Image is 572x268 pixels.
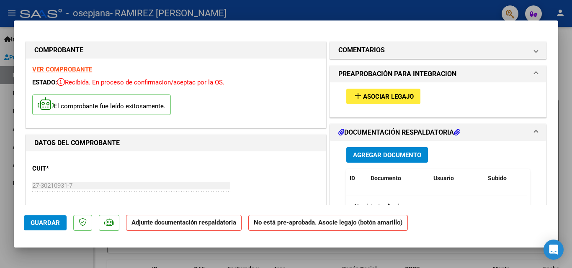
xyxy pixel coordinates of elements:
[24,215,67,230] button: Guardar
[371,175,401,181] span: Documento
[544,240,564,260] div: Open Intercom Messenger
[31,219,60,227] span: Guardar
[248,215,408,231] strong: No está pre-aprobada. Asocie legajo (botón amarillo)
[350,175,355,181] span: ID
[367,169,430,187] datatable-header-cell: Documento
[346,169,367,187] datatable-header-cell: ID
[330,42,546,59] mat-expansion-panel-header: COMENTARIOS
[330,82,546,117] div: PREAPROBACIÓN PARA INTEGRACION
[32,79,57,86] span: ESTADO:
[330,66,546,82] mat-expansion-panel-header: PREAPROBACIÓN PARA INTEGRACION
[57,79,224,86] span: Recibida. En proceso de confirmacion/aceptac por la OS.
[338,69,456,79] h1: PREAPROBACIÓN PARA INTEGRACION
[433,175,454,181] span: Usuario
[353,151,421,159] span: Agregar Documento
[346,196,527,217] div: No data to display
[430,169,484,187] datatable-header-cell: Usuario
[353,91,363,101] mat-icon: add
[32,94,171,115] p: El comprobante fue leído exitosamente.
[32,66,92,73] a: VER COMPROBANTE
[131,219,236,226] strong: Adjunte documentación respaldatoria
[338,45,385,55] h1: COMENTARIOS
[32,164,119,174] p: CUIT
[346,147,428,163] button: Agregar Documento
[34,139,120,147] strong: DATOS DEL COMPROBANTE
[34,46,83,54] strong: COMPROBANTE
[484,169,526,187] datatable-header-cell: Subido
[330,124,546,141] mat-expansion-panel-header: DOCUMENTACIÓN RESPALDATORIA
[363,93,414,100] span: Asociar Legajo
[346,89,420,104] button: Asociar Legajo
[338,128,460,138] h1: DOCUMENTACIÓN RESPALDATORIA
[488,175,507,181] span: Subido
[526,169,568,187] datatable-header-cell: Acción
